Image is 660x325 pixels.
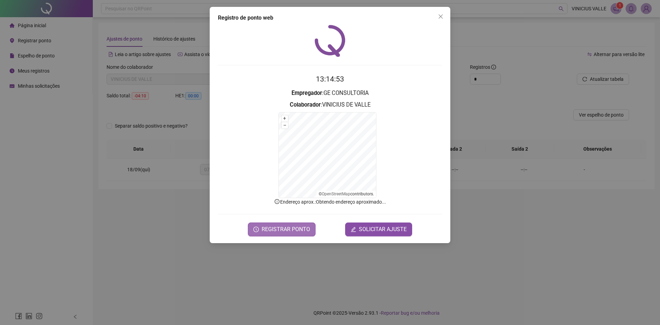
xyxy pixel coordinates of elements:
[316,75,344,83] time: 13:14:53
[218,198,442,206] p: Endereço aprox. : Obtendo endereço aproximado...
[253,227,259,232] span: clock-circle
[282,122,288,129] button: –
[218,14,442,22] div: Registro de ponto web
[345,223,412,236] button: editSOLICITAR AJUSTE
[435,11,446,22] button: Close
[282,115,288,122] button: +
[322,192,350,196] a: OpenStreetMap
[218,100,442,109] h3: : VINICIUS DE VALLE
[262,225,310,234] span: REGISTRAR PONTO
[319,192,374,196] li: © contributors.
[359,225,407,234] span: SOLICITAR AJUSTE
[274,198,280,205] span: info-circle
[218,89,442,98] h3: : GE CONSULTORIA
[290,101,321,108] strong: Colaborador
[315,25,345,57] img: QRPoint
[291,90,322,96] strong: Empregador
[351,227,356,232] span: edit
[248,223,316,236] button: REGISTRAR PONTO
[438,14,443,19] span: close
